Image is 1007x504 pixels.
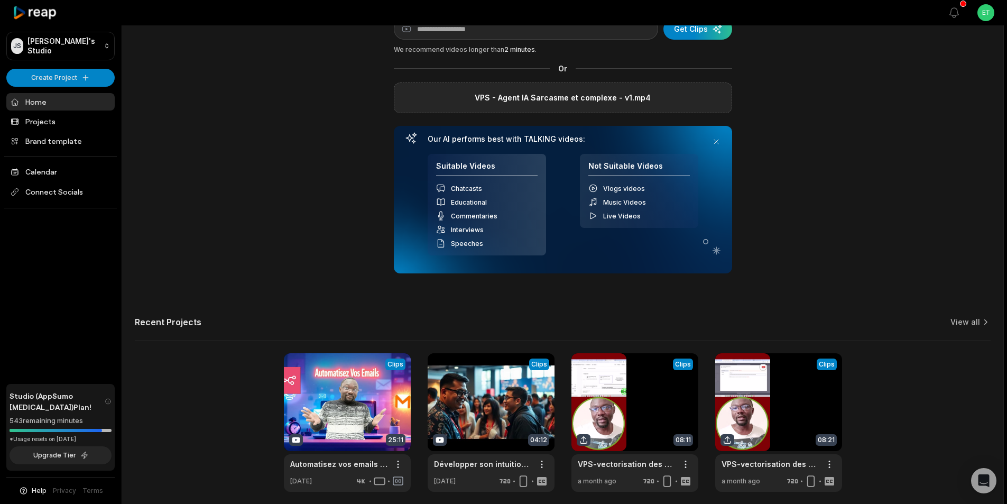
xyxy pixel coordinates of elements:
[6,132,115,150] a: Brand template
[10,435,112,443] div: *Usage resets on [DATE]
[578,459,675,470] a: VPS-vectorisation des données - v3
[603,212,641,220] span: Live Videos
[6,113,115,130] a: Projects
[11,38,23,54] div: JS
[451,185,482,193] span: Chatcasts
[394,45,732,54] div: We recommend videos longer than .
[6,93,115,111] a: Home
[53,486,76,496] a: Privacy
[971,468,996,493] div: Open Intercom Messenger
[504,45,535,53] span: 2 minutes
[10,416,112,426] div: 543 remaining minutes
[451,198,487,206] span: Educational
[135,317,201,327] h2: Recent Projects
[10,446,112,464] button: Upgrade Tier
[663,19,732,40] button: Get Clips
[436,161,538,177] h4: Suitable Videos
[6,69,115,87] button: Create Project
[451,212,497,220] span: Commentaries
[428,134,698,144] h3: Our AI performs best with TALKING videos:
[6,182,115,201] span: Connect Socials
[6,163,115,180] a: Calendar
[451,226,484,234] span: Interviews
[475,91,651,104] label: VPS - Agent IA Sarcasme et complexe - v1.mp4
[290,459,387,470] a: Automatisez vos emails avec N8n et OpenAI 📧
[603,185,645,193] span: Vlogs videos
[82,486,103,496] a: Terms
[434,459,531,470] a: Développer son intuition entrepreneuriale : le secret pour réussir en solo
[19,486,47,496] button: Help
[27,36,99,56] p: [PERSON_NAME]'s Studio
[32,486,47,496] span: Help
[603,198,646,206] span: Music Videos
[588,161,690,177] h4: Not Suitable Videos
[950,317,980,327] a: View all
[451,240,483,248] span: Speeches
[550,63,576,74] span: Or
[10,390,105,413] span: Studio (AppSumo [MEDICAL_DATA]) Plan!
[722,459,819,470] a: VPS-vectorisation des données - v2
